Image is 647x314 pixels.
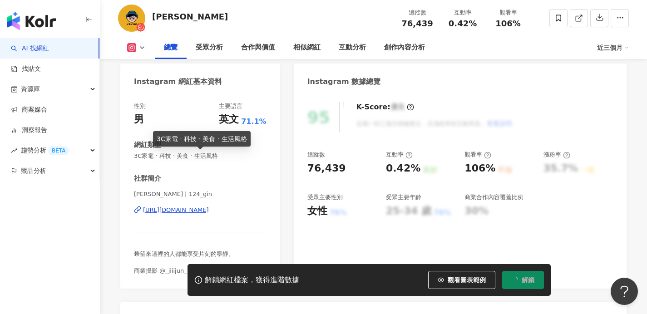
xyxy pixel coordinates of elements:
[21,140,69,161] span: 趨勢分析
[134,206,267,214] a: [URL][DOMAIN_NAME]
[48,146,69,155] div: BETA
[307,151,325,159] div: 追蹤數
[339,42,366,53] div: 互動分析
[134,77,222,87] div: Instagram 網紅基本資料
[11,147,17,154] span: rise
[164,42,178,53] div: 總覽
[11,105,47,114] a: 商案媒合
[11,64,41,74] a: 找貼文
[400,8,435,17] div: 追蹤數
[134,174,161,183] div: 社群簡介
[241,117,267,127] span: 71.1%
[134,102,146,110] div: 性別
[384,42,425,53] div: 創作內容分析
[152,11,228,22] div: [PERSON_NAME]
[445,8,480,17] div: 互動率
[118,5,145,32] img: KOL Avatar
[21,79,40,99] span: 資源庫
[134,140,161,150] div: 網紅類型
[502,271,544,289] button: 解鎖
[293,42,321,53] div: 相似網紅
[7,12,56,30] img: logo
[386,193,421,201] div: 受眾主要年齡
[307,204,327,218] div: 女性
[134,190,267,198] span: [PERSON_NAME] | 124_gin
[241,42,275,53] div: 合作與價值
[401,19,433,28] span: 76,439
[21,161,46,181] span: 競品分析
[597,40,629,55] div: 近三個月
[356,102,414,112] div: K-Score :
[522,276,534,284] span: 解鎖
[386,151,413,159] div: 互動率
[495,19,521,28] span: 106%
[543,151,570,159] div: 漲粉率
[11,44,49,53] a: searchAI 找網紅
[219,113,239,127] div: 英文
[134,113,144,127] div: 男
[448,276,486,284] span: 觀看圖表範例
[11,126,47,135] a: 洞察報告
[449,19,477,28] span: 0.42%
[464,162,495,176] div: 106%
[134,152,267,160] span: 3C家電 · 科技 · 美食 · 生活風格
[386,162,420,176] div: 0.42%
[143,206,209,214] div: [URL][DOMAIN_NAME]
[510,275,519,285] span: loading
[153,131,251,147] div: 3C家電 · 科技 · 美食 · 生活風格
[464,151,491,159] div: 觀看率
[307,193,343,201] div: 受眾主要性別
[428,271,495,289] button: 觀看圖表範例
[219,102,242,110] div: 主要語言
[464,193,524,201] div: 商業合作內容覆蓋比例
[134,250,234,274] span: 希望來這裡的人都能享受片刻的寧靜。 - 商業攝影 @_jiiijun_
[491,8,525,17] div: 觀看率
[205,275,299,285] div: 解鎖網紅檔案，獲得進階數據
[307,77,381,87] div: Instagram 數據總覽
[307,162,346,176] div: 76,439
[196,42,223,53] div: 受眾分析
